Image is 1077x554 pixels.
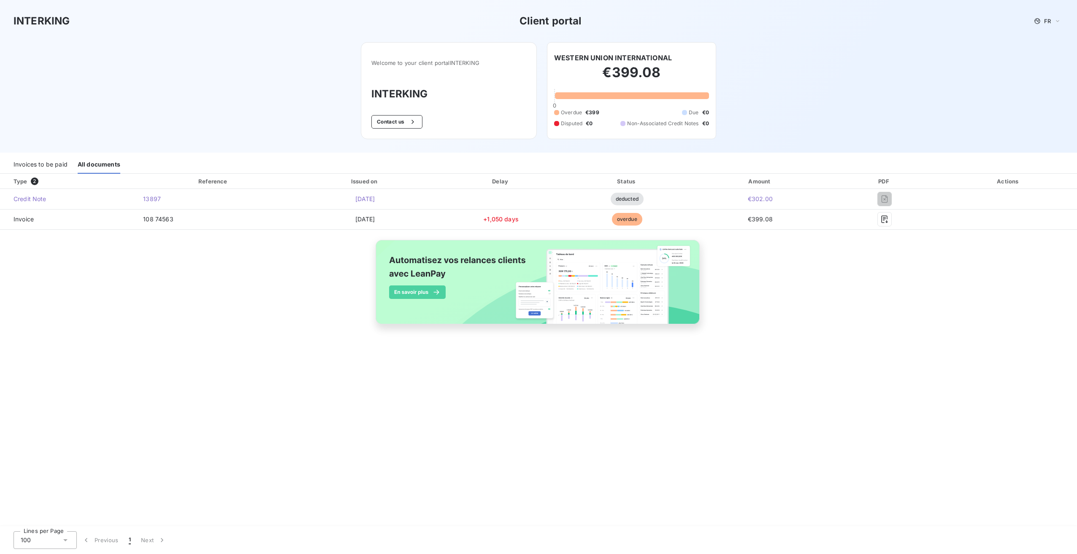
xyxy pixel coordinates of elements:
[748,195,773,202] span: €302.00
[561,109,582,116] span: Overdue
[483,215,519,223] span: +1,050 days
[689,109,698,116] span: Due
[143,195,161,202] span: 13897
[292,177,438,186] div: Issued on
[942,177,1075,186] div: Actions
[136,531,171,549] button: Next
[611,193,644,205] span: deducted
[520,13,582,29] h3: Client portal
[693,177,827,186] div: Amount
[702,109,709,116] span: €0
[77,531,124,549] button: Previous
[368,235,709,339] img: banner
[78,156,120,174] div: All documents
[441,177,561,186] div: Delay
[124,531,136,549] button: 1
[564,177,690,186] div: Status
[586,120,593,127] span: €0
[14,156,68,174] div: Invoices to be paid
[7,195,130,203] span: Credit Note
[627,120,698,127] span: Non-Associated Credit Notes
[7,215,130,223] span: Invoice
[702,120,709,127] span: €0
[554,53,672,63] h6: WESTERN UNION INTERNATIONAL
[355,215,375,223] span: [DATE]
[554,64,709,89] h2: €399.08
[1044,18,1051,24] span: FR
[748,215,773,223] span: €399.08
[553,102,556,109] span: 0
[8,177,135,186] div: Type
[355,195,375,202] span: [DATE]
[14,13,70,29] h3: INTERKING
[198,178,227,185] div: Reference
[129,536,131,544] span: 1
[143,215,173,223] span: 108 74563
[371,59,526,66] span: Welcome to your client portal INTERKING
[371,86,526,102] h3: INTERKING
[561,120,582,127] span: Disputed
[31,177,38,185] span: 2
[21,536,31,544] span: 100
[371,115,422,129] button: Contact us
[585,109,599,116] span: €399
[612,213,642,226] span: overdue
[831,177,939,186] div: PDF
